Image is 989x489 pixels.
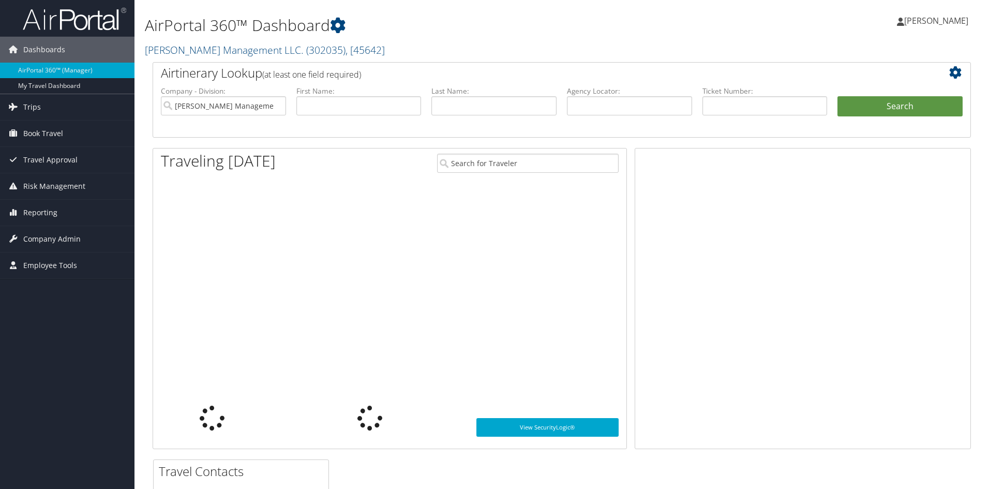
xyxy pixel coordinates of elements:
[161,150,276,172] h1: Traveling [DATE]
[23,253,77,278] span: Employee Tools
[23,173,85,199] span: Risk Management
[23,37,65,63] span: Dashboards
[837,96,963,117] button: Search
[145,43,385,57] a: [PERSON_NAME] Management LLC.
[346,43,385,57] span: , [ 45642 ]
[897,5,979,36] a: [PERSON_NAME]
[23,200,57,226] span: Reporting
[306,43,346,57] span: ( 302035 )
[702,86,828,96] label: Ticket Number:
[476,418,619,437] a: View SecurityLogic®
[161,86,286,96] label: Company - Division:
[23,147,78,173] span: Travel Approval
[159,463,328,480] h2: Travel Contacts
[161,64,894,82] h2: Airtinerary Lookup
[262,69,361,80] span: (at least one field required)
[23,7,126,31] img: airportal-logo.png
[23,94,41,120] span: Trips
[23,226,81,252] span: Company Admin
[567,86,692,96] label: Agency Locator:
[23,121,63,146] span: Book Travel
[437,154,619,173] input: Search for Traveler
[296,86,422,96] label: First Name:
[431,86,557,96] label: Last Name:
[904,15,968,26] span: [PERSON_NAME]
[145,14,701,36] h1: AirPortal 360™ Dashboard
